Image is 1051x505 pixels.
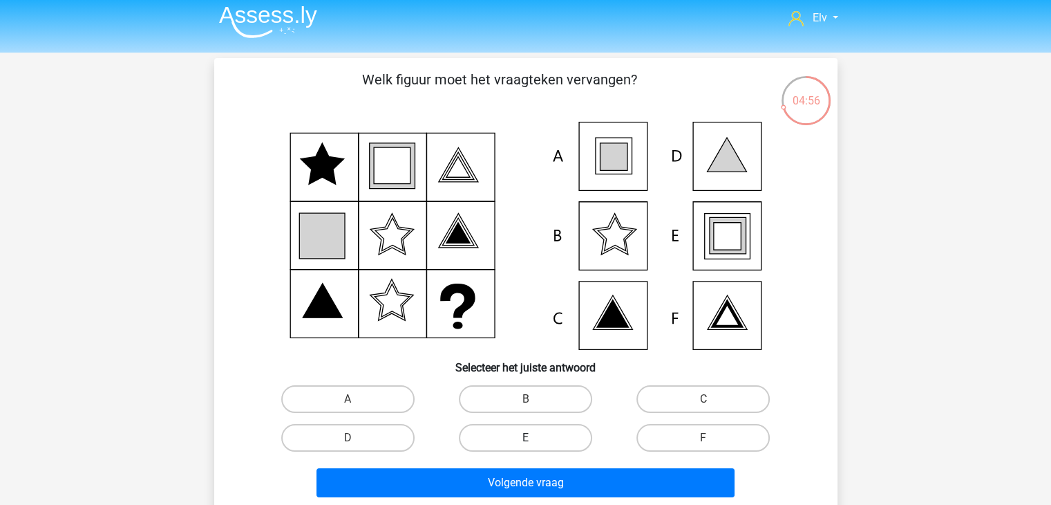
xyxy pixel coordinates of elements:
p: Welk figuur moet het vraagteken vervangen? [236,69,764,111]
div: 04:56 [780,75,832,109]
h6: Selecteer het juiste antwoord [236,350,815,374]
label: B [459,385,592,413]
img: Assessly [219,6,317,38]
a: Elv [783,10,843,26]
label: D [281,424,415,452]
label: F [636,424,770,452]
label: A [281,385,415,413]
label: C [636,385,770,413]
span: Elv [812,11,826,24]
label: E [459,424,592,452]
button: Volgende vraag [316,468,735,497]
